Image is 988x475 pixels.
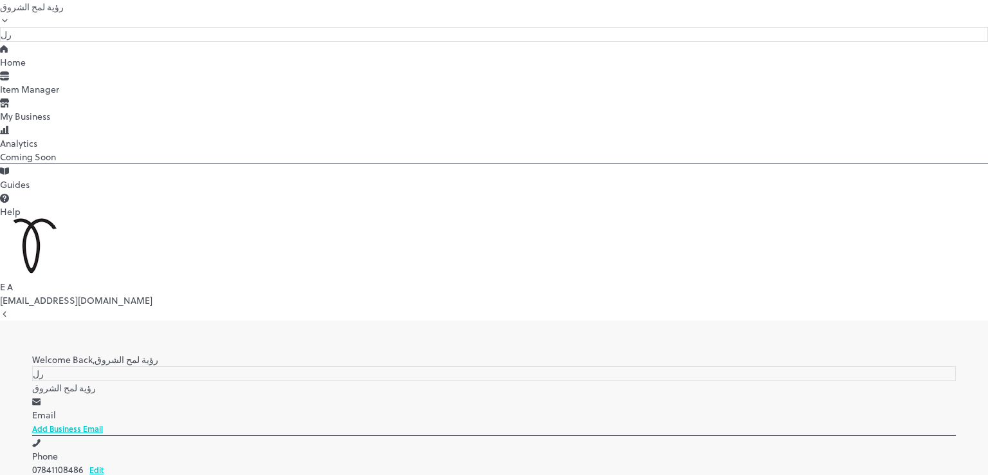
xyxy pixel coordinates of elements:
div: رل [32,366,956,381]
h1: Welcome Back, رؤية لمح الشروق [32,353,956,366]
p: رؤية لمح الشروق [32,381,956,395]
p: Phone [32,449,956,463]
a: Add Business Email [32,423,103,434]
p: Email [32,408,956,422]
